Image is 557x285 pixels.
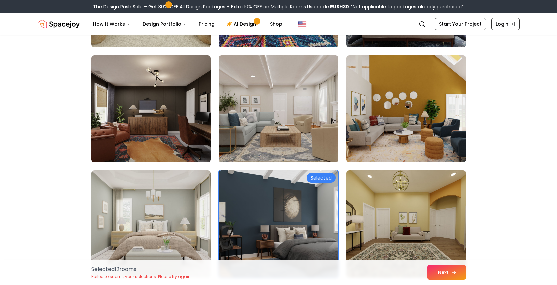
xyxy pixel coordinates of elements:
[88,17,136,31] button: How It Works
[38,17,80,31] a: Spacejoy
[219,170,338,278] img: Room room-41
[265,17,288,31] a: Shop
[38,13,520,35] nav: Global
[298,20,306,28] img: United States
[307,173,336,183] div: Selected
[346,55,466,162] img: Room room-39
[137,17,192,31] button: Design Portfolio
[93,3,464,10] div: The Design Rush Sale – Get 30% OFF All Design Packages + Extra 10% OFF on Multiple Rooms.
[91,170,211,278] img: Room room-40
[435,18,486,30] a: Start Your Project
[427,265,466,280] button: Next
[349,3,464,10] span: *Not applicable to packages already purchased*
[91,55,211,162] img: Room room-37
[491,18,520,30] a: Login
[91,265,192,273] p: Selected 12 room s
[38,17,80,31] img: Spacejoy Logo
[193,17,220,31] a: Pricing
[307,3,349,10] span: Use code:
[346,170,466,278] img: Room room-42
[221,17,263,31] a: AI Design
[330,3,349,10] b: RUSH30
[91,274,192,279] p: Failed to submit your selections. Please try again.
[88,17,288,31] nav: Main
[219,55,338,162] img: Room room-38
